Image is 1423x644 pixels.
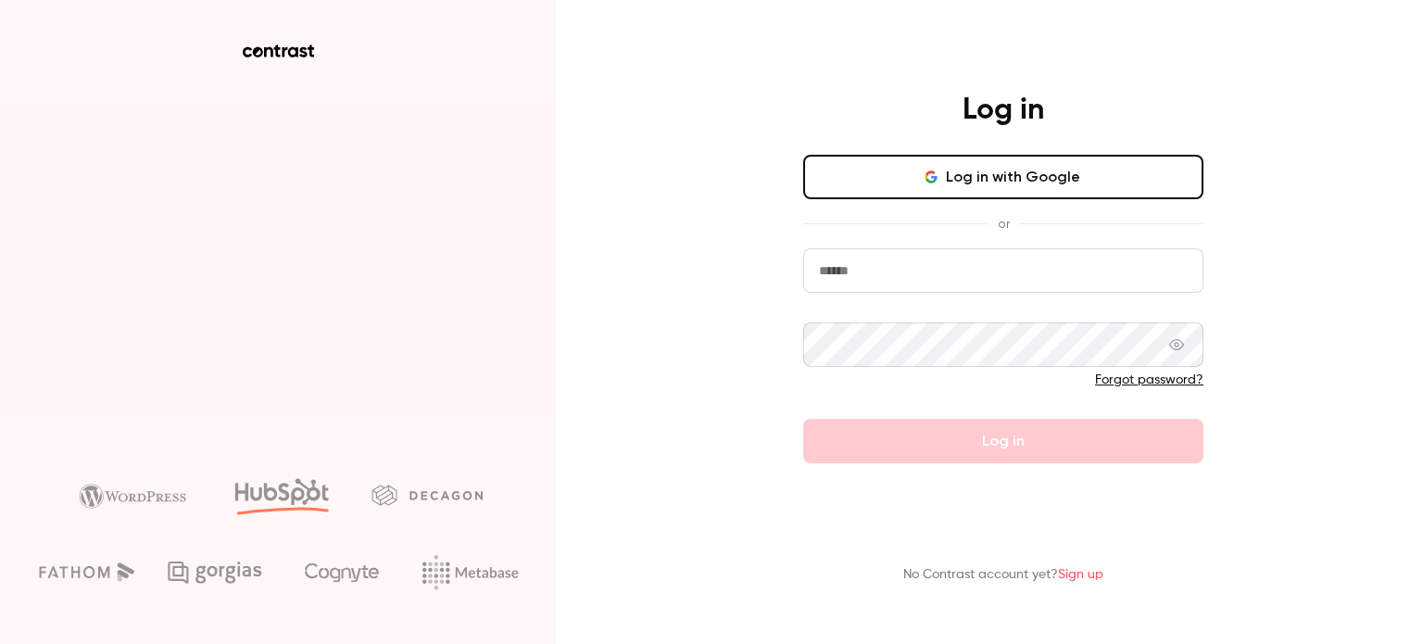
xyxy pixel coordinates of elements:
a: Sign up [1058,568,1103,581]
button: Log in with Google [803,155,1203,199]
p: No Contrast account yet? [903,565,1103,585]
h4: Log in [963,92,1044,129]
img: decagon [371,485,483,505]
a: Forgot password? [1095,373,1203,386]
span: or [989,214,1019,234]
